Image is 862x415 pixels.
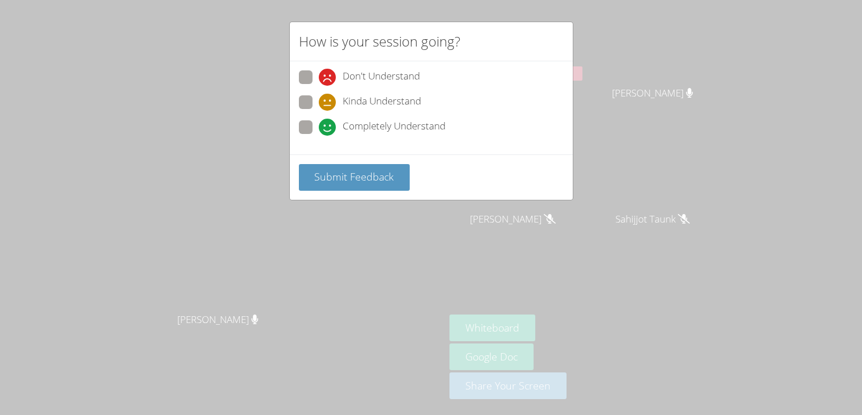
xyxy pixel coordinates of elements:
[299,164,410,191] button: Submit Feedback
[343,119,445,136] span: Completely Understand
[343,94,421,111] span: Kinda Understand
[343,69,420,86] span: Don't Understand
[314,170,394,183] span: Submit Feedback
[299,31,460,52] h2: How is your session going?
